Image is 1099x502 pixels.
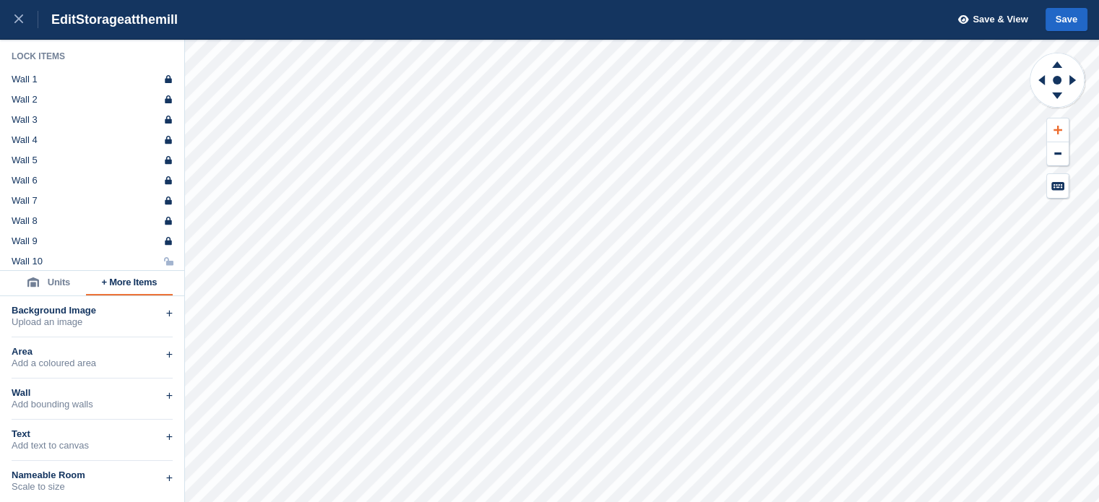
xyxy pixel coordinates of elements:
span: Save & View [973,12,1027,27]
div: + [166,305,173,322]
button: + More Items [86,271,173,295]
div: Wall 1 [12,74,38,85]
div: Wall 2 [12,94,38,105]
div: Wall [12,387,173,399]
div: Wall 5 [12,155,38,166]
div: Upload an image [12,316,173,328]
div: Background Image [12,305,173,316]
div: Wall 6 [12,175,38,186]
div: Area [12,346,173,358]
div: Wall 10 [12,256,43,267]
div: TextAdd text to canvas+ [12,420,173,461]
button: Save & View [950,8,1028,32]
div: + [166,428,173,446]
button: Zoom In [1047,118,1069,142]
div: Scale to size [12,481,173,493]
button: Keyboard Shortcuts [1047,174,1069,198]
div: Edit Storageatthemill [38,11,178,28]
div: Text [12,428,173,440]
div: Wall 3 [12,114,38,126]
button: Save [1046,8,1087,32]
div: Background ImageUpload an image+ [12,296,173,337]
div: Wall 9 [12,235,38,247]
div: Nameable RoomScale to size+ [12,461,173,502]
div: + [166,469,173,487]
div: Nameable Room [12,469,173,481]
div: Lock Items [12,51,173,62]
div: AreaAdd a coloured area+ [12,337,173,378]
div: Wall 4 [12,134,38,146]
div: + [166,346,173,363]
div: WallAdd bounding walls+ [12,378,173,420]
button: Units [12,271,86,295]
div: Wall 8 [12,215,38,227]
div: Add text to canvas [12,440,173,451]
button: Zoom Out [1047,142,1069,166]
div: Wall 7 [12,195,38,207]
div: + [166,387,173,404]
div: Add bounding walls [12,399,173,410]
div: Add a coloured area [12,358,173,369]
